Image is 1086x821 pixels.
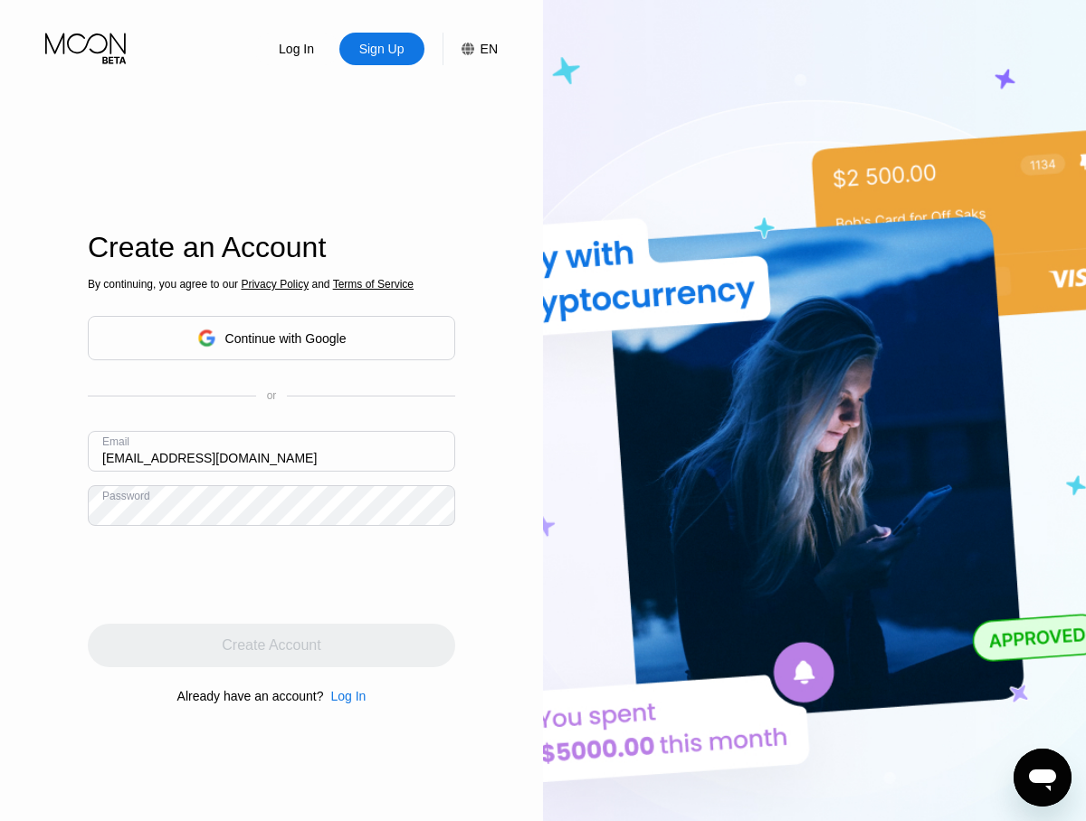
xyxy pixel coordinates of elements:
[88,539,363,610] iframe: reCAPTCHA
[241,278,309,291] span: Privacy Policy
[323,689,366,703] div: Log In
[88,231,455,264] div: Create an Account
[339,33,424,65] div: Sign Up
[102,490,150,502] div: Password
[177,689,324,703] div: Already have an account?
[357,40,406,58] div: Sign Up
[88,316,455,360] div: Continue with Google
[88,278,455,291] div: By continuing, you agree to our
[254,33,339,65] div: Log In
[330,689,366,703] div: Log In
[333,278,414,291] span: Terms of Service
[1014,749,1072,807] iframe: Button to launch messaging window
[225,331,347,346] div: Continue with Google
[309,278,333,291] span: and
[481,42,498,56] div: EN
[102,435,129,448] div: Email
[443,33,498,65] div: EN
[267,389,277,402] div: or
[277,40,316,58] div: Log In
